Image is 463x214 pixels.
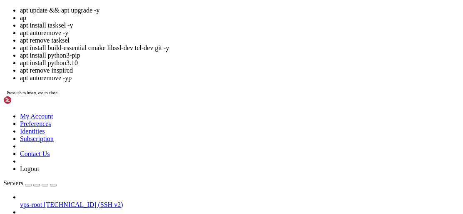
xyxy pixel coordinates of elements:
[3,96,51,104] img: Shellngn
[20,120,51,127] a: Preferences
[3,179,23,186] span: Servers
[3,40,356,49] x-row: Purging configuration files for libreoffice-impress (1:7.3.7-0ubuntu0.22.04.10
[3,49,356,58] x-row: ) ...
[20,150,50,157] a: Contact Us
[3,22,356,31] x-row: Purging configuration files for libreoffice-gnome (1:7.3.7-0ubuntu0.22.04.10)
[20,194,460,209] li: vps-root [TECHNICAL_ID] (SSH v2)
[20,52,460,59] li: apt install python3-pip
[3,95,356,104] x-row: Purging configuration files for python3-uno (1:7.3.7-0ubuntu0.22.04.10) ...
[3,179,57,186] a: Servers
[3,3,356,13] x-row: while removing libreoffice-common, directory '/etc/libreoffice/
[3,86,356,95] x-row: .10) ...
[20,201,460,209] a: vps-root [TECHNICAL_ID] (SSH v2)
[3,58,356,68] x-row: Purging configuration files for libreoffice-base-core (1:7.3.7-0ubuntu0.22.04.
[20,201,42,208] span: vps-root
[26,3,63,12] span: warning:
[3,13,356,22] x-row: registry' not empty so not removed
[20,74,460,82] li: apt autoremove -yp
[20,67,460,74] li: apt remove inspircd
[20,37,460,44] li: apt remove tasksel
[44,201,123,208] span: [TECHNICAL_ID] (SSH v2)
[20,22,460,29] li: apt install tasksel -y
[20,128,45,135] a: Identities
[3,132,356,141] x-row: Purging configuration files for libreoffice-calc (1:7.3.7-0ubuntu0.22.04.10) .
[7,91,58,95] span: Press tab to insert, esc to close.
[3,141,356,150] x-row: ..
[20,29,460,37] li: apt autoremove -y
[3,3,26,12] span: dpkg:
[3,123,356,132] x-row: Purging configuration files for xdg-user-dirs-gtk (0.10-3build2) ...
[3,77,356,86] x-row: Purging configuration files for libreoffice-help-en-us (1:7.3.7-0ubuntu0.22.04
[20,44,460,52] li: apt install build-essential cmake libssl-dev tcl-dev git -y
[3,150,356,159] x-row: root@23-160-56-4:~# ap
[3,31,356,40] x-row: ...
[3,113,356,123] x-row: ..
[102,150,107,159] div: (22, 16)
[3,104,356,113] x-row: Purging configuration files for libreoffice-core (1:7.3.7-0ubuntu0.22.04.10) .
[3,68,356,77] x-row: 10) ...
[20,14,460,22] li: ap
[20,113,53,120] a: My Account
[20,165,39,172] a: Logout
[20,7,460,14] li: apt update && apt upgrade -y
[20,135,54,142] a: Subscription
[20,59,460,67] li: apt install python3.10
